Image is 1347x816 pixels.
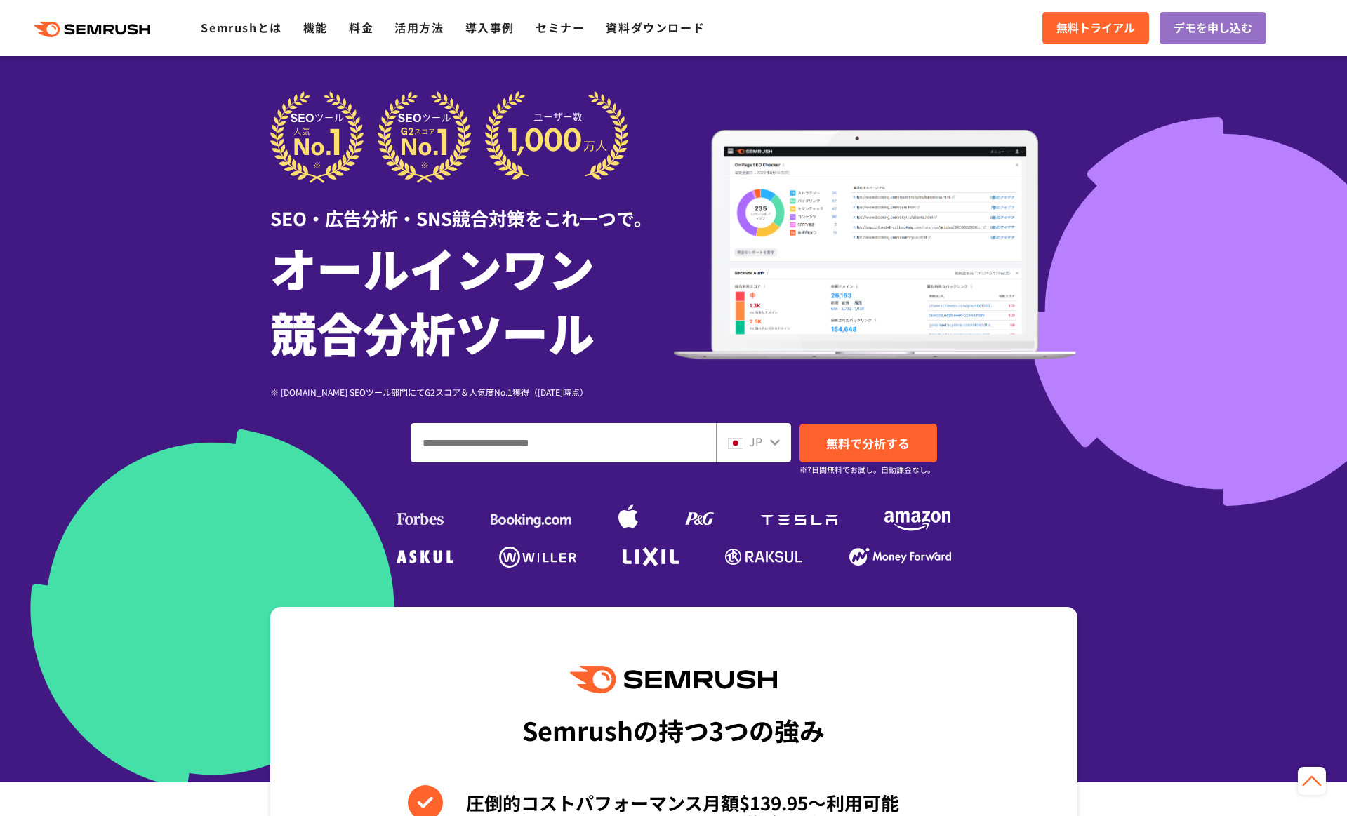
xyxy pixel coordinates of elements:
[270,385,674,399] div: ※ [DOMAIN_NAME] SEOツール部門にてG2スコア＆人気度No.1獲得（[DATE]時点）
[465,19,515,36] a: 導入事例
[1056,19,1135,37] span: 無料トライアル
[799,424,937,462] a: 無料で分析する
[536,19,585,36] a: セミナー
[270,235,674,364] h1: オールインワン 競合分析ツール
[749,433,762,450] span: JP
[411,424,715,462] input: ドメイン、キーワードまたはURLを入力してください
[394,19,444,36] a: 活用方法
[606,19,705,36] a: 資料ダウンロード
[826,434,910,452] span: 無料で分析する
[303,19,328,36] a: 機能
[1174,19,1252,37] span: デモを申し込む
[1160,12,1266,44] a: デモを申し込む
[522,704,825,756] div: Semrushの持つ3つの強み
[349,19,373,36] a: 料金
[1042,12,1149,44] a: 無料トライアル
[799,463,935,476] small: ※7日間無料でお試し。自動課金なし。
[270,183,674,232] div: SEO・広告分析・SNS競合対策をこれ一つで。
[570,666,776,693] img: Semrush
[201,19,281,36] a: Semrushとは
